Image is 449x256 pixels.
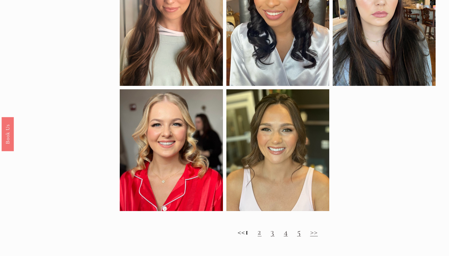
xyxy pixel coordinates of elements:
[258,227,261,237] a: 2
[2,117,14,151] a: Book Us
[245,227,249,237] strong: 1
[310,227,318,237] a: >>
[297,227,301,237] a: 5
[284,227,288,237] a: 4
[120,227,435,237] h2: <<
[271,227,274,237] a: 3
